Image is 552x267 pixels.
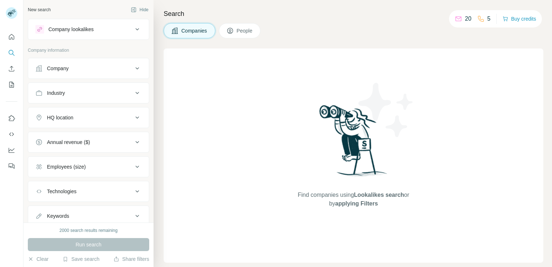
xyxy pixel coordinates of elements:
button: Enrich CSV [6,62,17,75]
button: Annual revenue ($) [28,133,149,151]
button: Company lookalikes [28,21,149,38]
button: Feedback [6,160,17,173]
span: Companies [181,27,208,34]
button: Dashboard [6,144,17,157]
span: Lookalikes search [354,192,404,198]
div: New search [28,7,51,13]
img: Surfe Illustration - Woman searching with binoculars [316,103,391,184]
button: Company [28,60,149,77]
div: Annual revenue ($) [47,139,90,146]
div: Company [47,65,69,72]
button: Search [6,46,17,59]
div: HQ location [47,114,73,121]
span: applying Filters [335,200,378,207]
div: Employees (size) [47,163,86,170]
button: Hide [126,4,154,15]
button: Buy credits [503,14,536,24]
p: 20 [465,14,471,23]
button: HQ location [28,109,149,126]
div: Keywords [47,212,69,220]
div: Technologies [47,188,77,195]
button: Save search [62,255,99,263]
button: Keywords [28,207,149,225]
div: Industry [47,89,65,97]
img: Surfe Illustration - Stars [354,77,419,143]
button: Use Surfe API [6,128,17,141]
p: Company information [28,47,149,54]
span: People [237,27,253,34]
div: Company lookalikes [48,26,94,33]
button: Quick start [6,30,17,43]
button: Employees (size) [28,158,149,175]
button: Clear [28,255,48,263]
button: Use Surfe on LinkedIn [6,112,17,125]
h4: Search [164,9,543,19]
button: My lists [6,78,17,91]
button: Technologies [28,183,149,200]
button: Share filters [113,255,149,263]
button: Industry [28,84,149,102]
p: 5 [487,14,491,23]
div: 2000 search results remaining [60,227,118,234]
span: Find companies using or by [296,191,411,208]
